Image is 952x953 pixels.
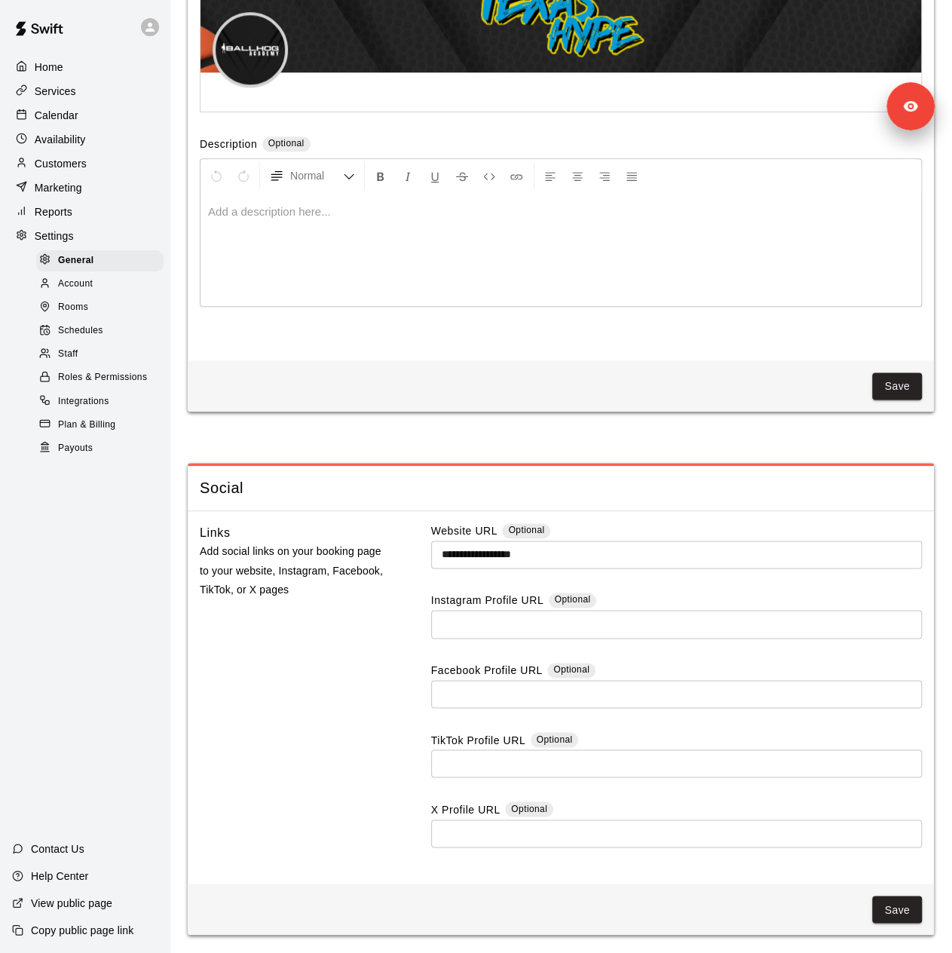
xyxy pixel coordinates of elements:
[200,478,922,498] span: Social
[422,162,448,189] button: Format Underline
[58,323,103,339] span: Schedules
[36,415,164,436] div: Plan & Billing
[35,132,86,147] p: Availability
[290,168,343,183] span: Normal
[12,176,158,199] a: Marketing
[35,84,76,99] p: Services
[36,272,170,296] a: Account
[35,228,74,244] p: Settings
[12,104,158,127] a: Calendar
[12,225,158,247] a: Settings
[35,60,63,75] p: Home
[36,413,170,437] a: Plan & Billing
[36,343,170,366] a: Staff
[555,594,591,605] span: Optional
[31,923,133,938] p: Copy public page link
[36,391,164,412] div: Integrations
[511,803,547,814] span: Optional
[12,128,158,151] a: Availability
[12,80,158,103] a: Services
[36,249,170,272] a: General
[35,156,87,171] p: Customers
[36,250,164,271] div: General
[476,162,502,189] button: Insert Code
[368,162,393,189] button: Format Bold
[619,162,644,189] button: Justify Align
[200,523,231,543] h6: Links
[58,347,78,362] span: Staff
[58,370,147,385] span: Roles & Permissions
[58,441,93,456] span: Payouts
[431,732,525,749] label: TikTok Profile URL
[31,896,112,911] p: View public page
[36,274,164,295] div: Account
[12,201,158,223] a: Reports
[36,320,170,343] a: Schedules
[263,162,361,189] button: Formatting Options
[36,366,170,390] a: Roles & Permissions
[36,320,164,342] div: Schedules
[431,663,543,680] label: Facebook Profile URL
[449,162,475,189] button: Format Strikethrough
[58,253,94,268] span: General
[36,437,170,460] a: Payouts
[35,204,72,219] p: Reports
[31,869,88,884] p: Help Center
[12,56,158,78] a: Home
[58,418,115,433] span: Plan & Billing
[231,162,256,189] button: Redo
[35,180,82,195] p: Marketing
[565,162,590,189] button: Center Align
[504,162,529,189] button: Insert Link
[58,300,88,315] span: Rooms
[204,162,229,189] button: Undo
[36,297,164,318] div: Rooms
[537,734,573,744] span: Optional
[431,801,500,819] label: X Profile URL
[268,138,305,149] span: Optional
[12,152,158,175] a: Customers
[553,664,589,675] span: Optional
[537,162,563,189] button: Left Align
[36,344,164,365] div: Staff
[36,438,164,459] div: Payouts
[431,593,543,610] label: Instagram Profile URL
[58,277,93,292] span: Account
[872,896,922,924] button: Save
[58,394,109,409] span: Integrations
[872,372,922,400] button: Save
[508,525,544,535] span: Optional
[431,523,497,541] label: Website URL
[36,390,170,413] a: Integrations
[200,136,257,154] label: Description
[592,162,617,189] button: Right Align
[36,367,164,388] div: Roles & Permissions
[200,542,387,599] p: Add social links on your booking page to your website, Instagram, Facebook, TikTok, or X pages
[395,162,421,189] button: Format Italics
[35,108,78,123] p: Calendar
[31,841,84,856] p: Contact Us
[36,296,170,320] a: Rooms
